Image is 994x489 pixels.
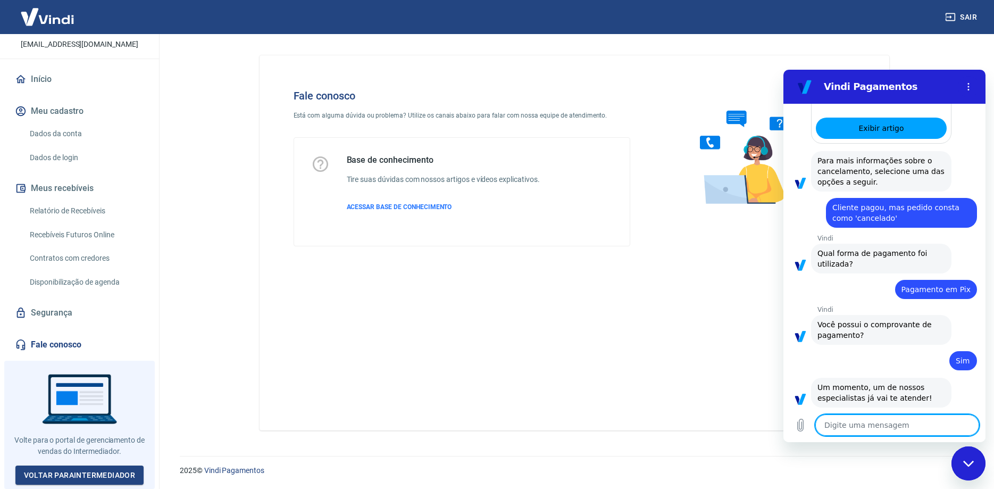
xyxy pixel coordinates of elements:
a: Segurança [13,301,146,325]
p: [PERSON_NAME] [37,23,122,35]
a: Vindi Pagamentos [204,466,264,475]
a: Disponibilização de agenda [26,271,146,293]
button: Sair [943,7,981,27]
button: Meu cadastro [13,100,146,123]
h6: Tire suas dúvidas com nossos artigos e vídeos explicativos. [347,174,540,185]
h5: Base de conhecimento [347,155,540,165]
iframe: Botão para abrir a janela de mensagens, conversa em andamento [951,446,985,480]
p: [EMAIL_ADDRESS][DOMAIN_NAME] [21,39,138,50]
a: Relatório de Recebíveis [26,200,146,222]
a: Recebíveis Futuros Online [26,224,146,246]
a: Início [13,68,146,91]
img: Vindi [13,1,82,33]
a: Dados de login [26,147,146,169]
p: Está com alguma dúvida ou problema? Utilize os canais abaixo para falar com nossa equipe de atend... [294,111,631,120]
iframe: Janela de mensagens [783,70,985,442]
a: Contratos com credores [26,247,146,269]
a: Voltar paraIntermediador [15,466,144,485]
img: Fale conosco [679,72,840,214]
a: ACESSAR BASE DE CONHECIMENTO [347,202,540,212]
h4: Fale conosco [294,89,631,102]
span: ACESSAR BASE DE CONHECIMENTO [347,203,452,211]
a: Fale conosco [13,333,146,357]
a: Dados da conta [26,123,146,145]
button: Meus recebíveis [13,177,146,200]
p: 2025 © [180,465,968,476]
